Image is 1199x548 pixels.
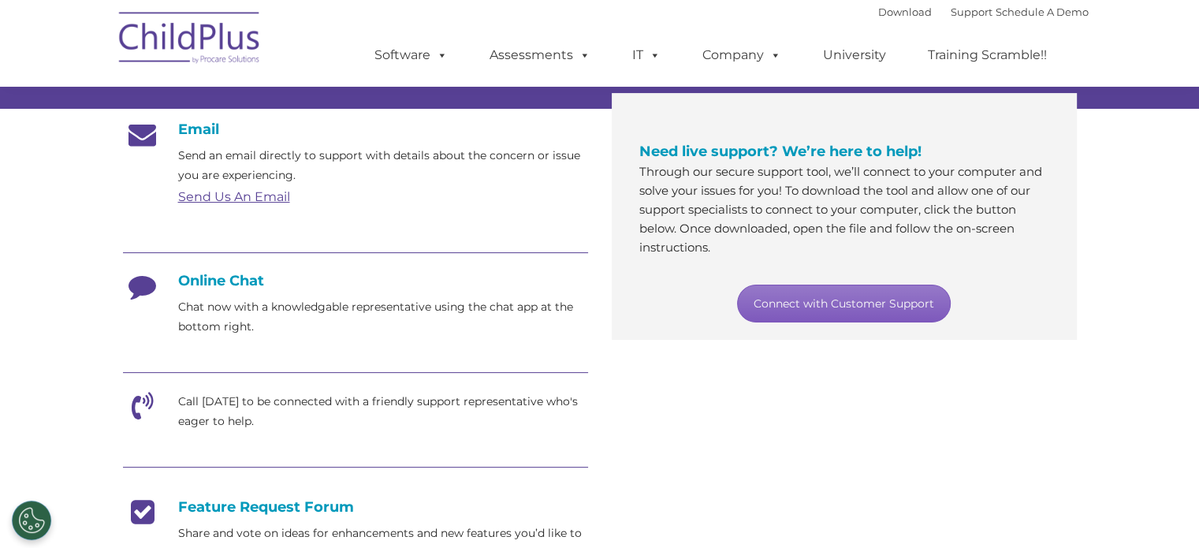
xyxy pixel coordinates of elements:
[737,285,951,322] a: Connect with Customer Support
[996,6,1089,18] a: Schedule A Demo
[178,392,588,431] p: Call [DATE] to be connected with a friendly support representative who's eager to help.
[178,189,290,204] a: Send Us An Email
[359,39,464,71] a: Software
[639,143,922,160] span: Need live support? We’re here to help!
[111,1,269,80] img: ChildPlus by Procare Solutions
[474,39,606,71] a: Assessments
[123,121,588,138] h4: Email
[807,39,902,71] a: University
[951,6,992,18] a: Support
[878,6,932,18] a: Download
[878,6,1089,18] font: |
[12,501,51,540] button: Cookies Settings
[178,297,588,337] p: Chat now with a knowledgable representative using the chat app at the bottom right.
[123,498,588,516] h4: Feature Request Forum
[639,162,1049,257] p: Through our secure support tool, we’ll connect to your computer and solve your issues for you! To...
[123,272,588,289] h4: Online Chat
[912,39,1063,71] a: Training Scramble!!
[616,39,676,71] a: IT
[687,39,797,71] a: Company
[178,146,588,185] p: Send an email directly to support with details about the concern or issue you are experiencing.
